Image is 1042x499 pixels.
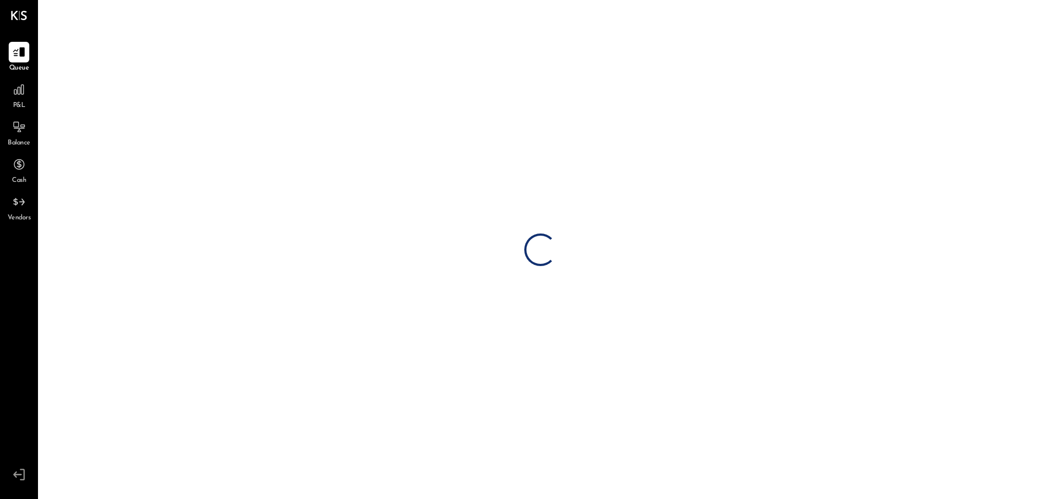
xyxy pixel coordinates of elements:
a: P&L [1,79,37,111]
span: Cash [12,176,26,186]
span: Balance [8,138,30,148]
span: P&L [13,101,26,111]
span: Queue [9,64,29,73]
span: Vendors [8,213,31,223]
a: Cash [1,154,37,186]
a: Balance [1,117,37,148]
a: Vendors [1,192,37,223]
a: Queue [1,42,37,73]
